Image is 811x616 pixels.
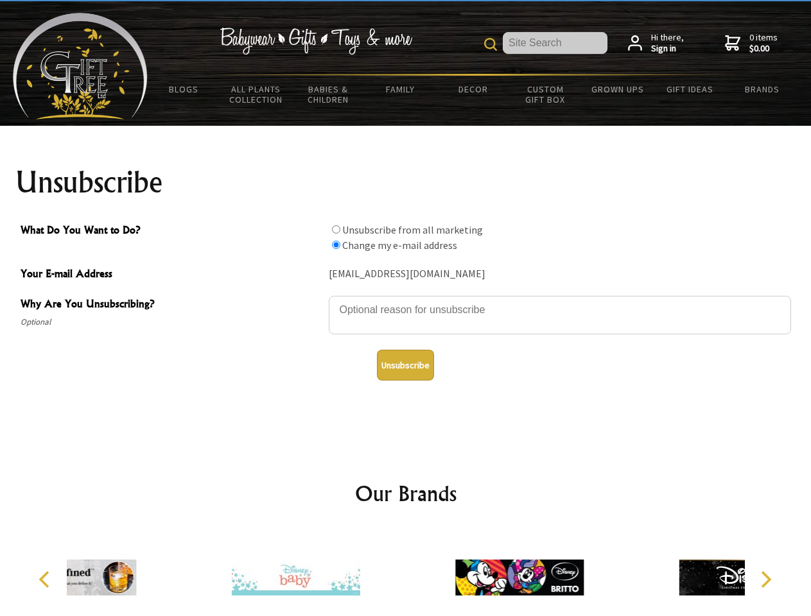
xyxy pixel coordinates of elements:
[220,28,412,55] img: Babywear - Gifts - Toys & more
[26,478,786,509] h2: Our Brands
[21,296,322,314] span: Why Are You Unsubscribing?
[13,13,148,119] img: Babyware - Gifts - Toys and more...
[15,167,796,198] h1: Unsubscribe
[332,225,340,234] input: What Do You Want to Do?
[342,239,457,252] label: Change my e-mail address
[292,76,365,113] a: Babies & Children
[21,222,322,241] span: What Do You Want to Do?
[654,76,726,103] a: Gift Ideas
[503,32,607,54] input: Site Search
[329,296,791,334] textarea: Why Are You Unsubscribing?
[377,350,434,381] button: Unsubscribe
[21,314,322,330] span: Optional
[484,38,497,51] img: product search
[220,76,293,113] a: All Plants Collection
[749,43,778,55] strong: $0.00
[651,32,684,55] span: Hi there,
[32,565,60,594] button: Previous
[725,32,778,55] a: 0 items$0.00
[726,76,799,103] a: Brands
[21,266,322,284] span: Your E-mail Address
[751,565,780,594] button: Next
[509,76,582,113] a: Custom Gift Box
[342,223,483,236] label: Unsubscribe from all marketing
[581,76,654,103] a: Grown Ups
[628,32,684,55] a: Hi there,Sign in
[329,264,791,284] div: [EMAIL_ADDRESS][DOMAIN_NAME]
[332,241,340,249] input: What Do You Want to Do?
[651,43,684,55] strong: Sign in
[749,31,778,55] span: 0 items
[437,76,509,103] a: Decor
[148,76,220,103] a: BLOGS
[365,76,437,103] a: Family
